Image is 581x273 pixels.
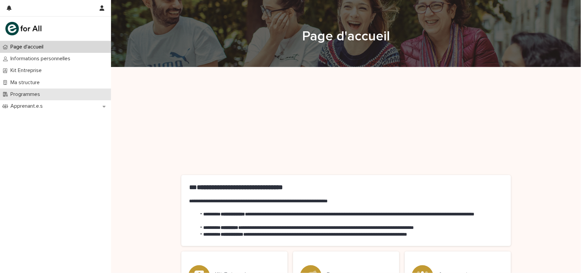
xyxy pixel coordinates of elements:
[8,79,45,86] p: Ma structure
[8,67,47,74] p: Kit Entreprise
[181,28,511,44] h1: Page d'accueil
[8,91,45,98] p: Programmes
[8,56,76,62] p: Informations personnelles
[8,44,49,50] p: Page d'accueil
[5,22,41,35] img: mHINNnv7SNCQZijbaqql
[8,103,48,109] p: Apprenant.e.s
